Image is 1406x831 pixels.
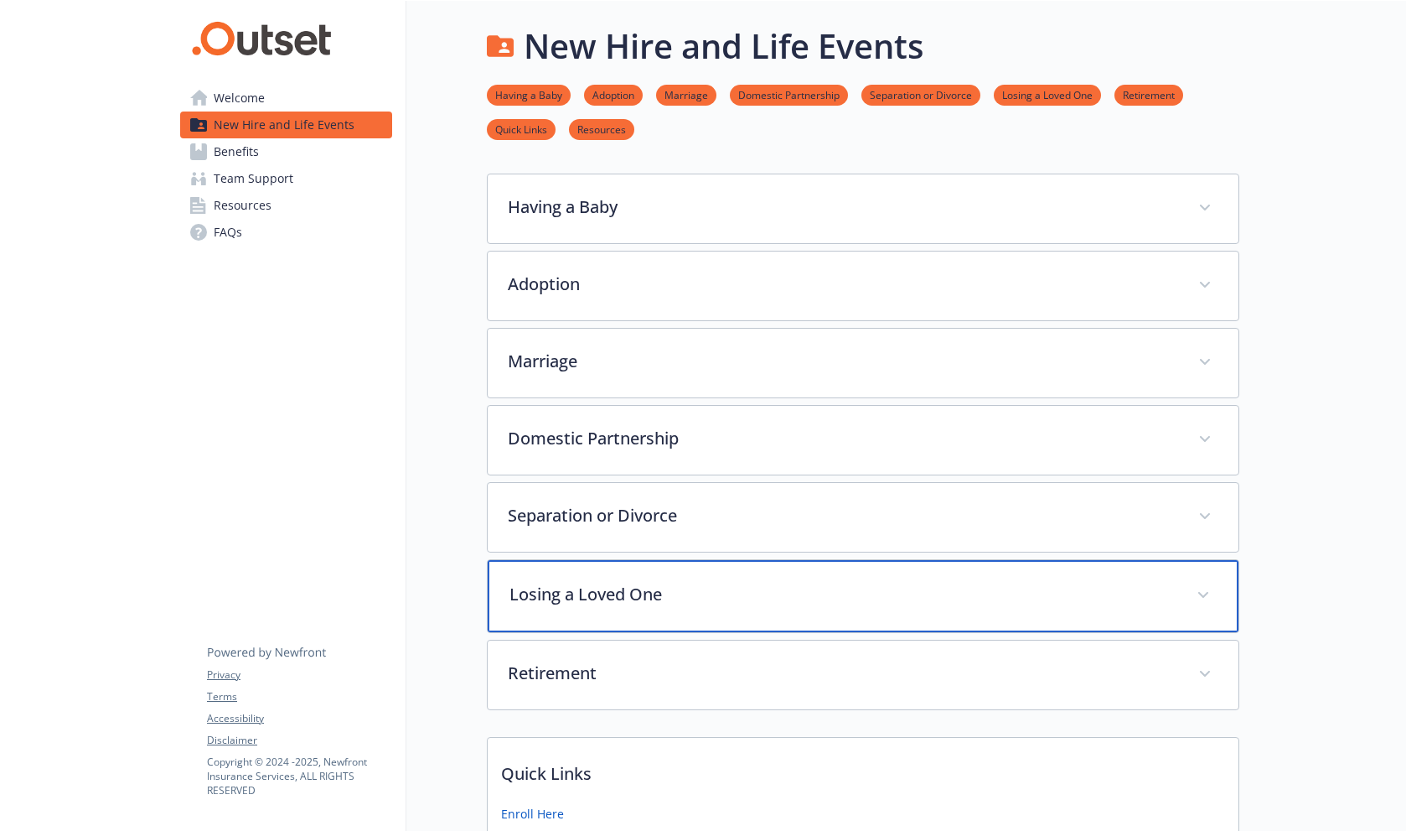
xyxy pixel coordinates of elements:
[214,112,354,138] span: New Hire and Life Events
[207,755,391,797] p: Copyright © 2024 - 2025 , Newfront Insurance Services, ALL RIGHTS RESERVED
[180,112,392,138] a: New Hire and Life Events
[488,738,1238,800] p: Quick Links
[488,406,1238,475] div: Domestic Partnership
[180,192,392,219] a: Resources
[214,138,259,165] span: Benefits
[730,86,848,102] a: Domestic Partnership
[207,733,391,748] a: Disclaimer
[656,86,716,102] a: Marriage
[524,21,923,71] h1: New Hire and Life Events
[488,174,1238,243] div: Having a Baby
[509,582,1176,607] p: Losing a Loved One
[488,329,1238,397] div: Marriage
[584,86,643,102] a: Adoption
[488,560,1238,632] div: Losing a Loved One
[180,165,392,192] a: Team Support
[508,426,1178,451] p: Domestic Partnership
[861,86,980,102] a: Separation or Divorce
[214,85,265,112] span: Welcome
[487,121,556,137] a: Quick Links
[180,219,392,246] a: FAQs
[180,138,392,165] a: Benefits
[207,711,391,726] a: Accessibility
[207,689,391,704] a: Terms
[214,165,293,192] span: Team Support
[214,219,242,246] span: FAQs
[1114,86,1183,102] a: Retirement
[488,252,1238,320] div: Adoption
[501,805,564,823] a: Enroll Here
[488,483,1238,552] div: Separation or Divorce
[488,641,1238,709] div: Retirement
[508,661,1178,686] p: Retirement
[508,503,1178,528] p: Separation or Divorce
[487,86,571,102] a: Having a Baby
[994,86,1101,102] a: Losing a Loved One
[207,667,391,683] a: Privacy
[569,121,634,137] a: Resources
[508,272,1178,297] p: Adoption
[508,349,1178,374] p: Marriage
[508,195,1178,220] p: Having a Baby
[214,192,271,219] span: Resources
[180,85,392,112] a: Welcome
